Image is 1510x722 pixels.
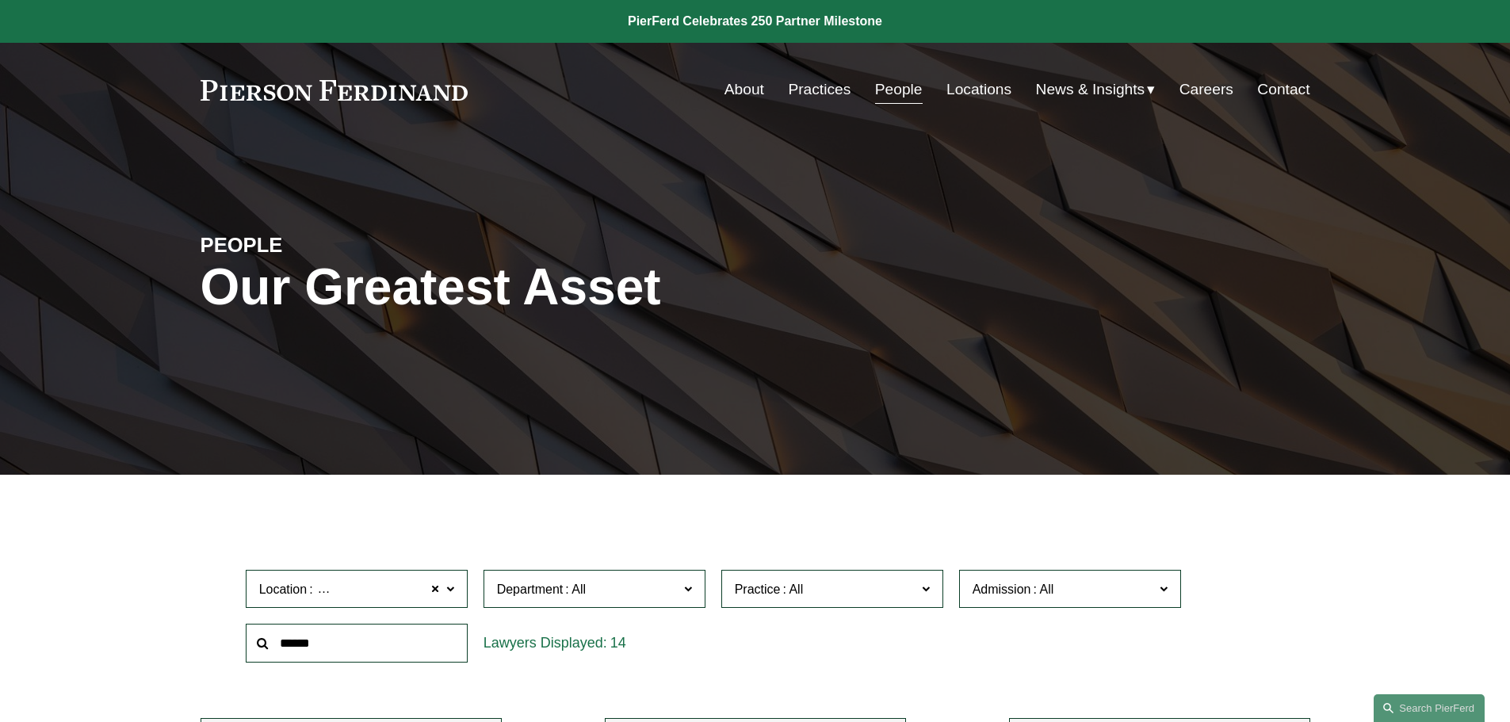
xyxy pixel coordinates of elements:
span: News & Insights [1036,76,1145,104]
a: Careers [1179,74,1233,105]
span: Department [497,583,564,596]
a: Practices [788,74,851,105]
span: 14 [610,635,626,651]
h1: Our Greatest Asset [201,258,940,316]
span: Practice [735,583,781,596]
a: People [875,74,923,105]
a: Contact [1257,74,1309,105]
span: Admission [973,583,1031,596]
a: folder dropdown [1036,74,1156,105]
h4: PEOPLE [201,232,478,258]
span: [GEOGRAPHIC_DATA] [315,579,448,600]
a: Search this site [1374,694,1485,722]
span: Location [259,583,308,596]
a: About [724,74,764,105]
a: Locations [946,74,1011,105]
